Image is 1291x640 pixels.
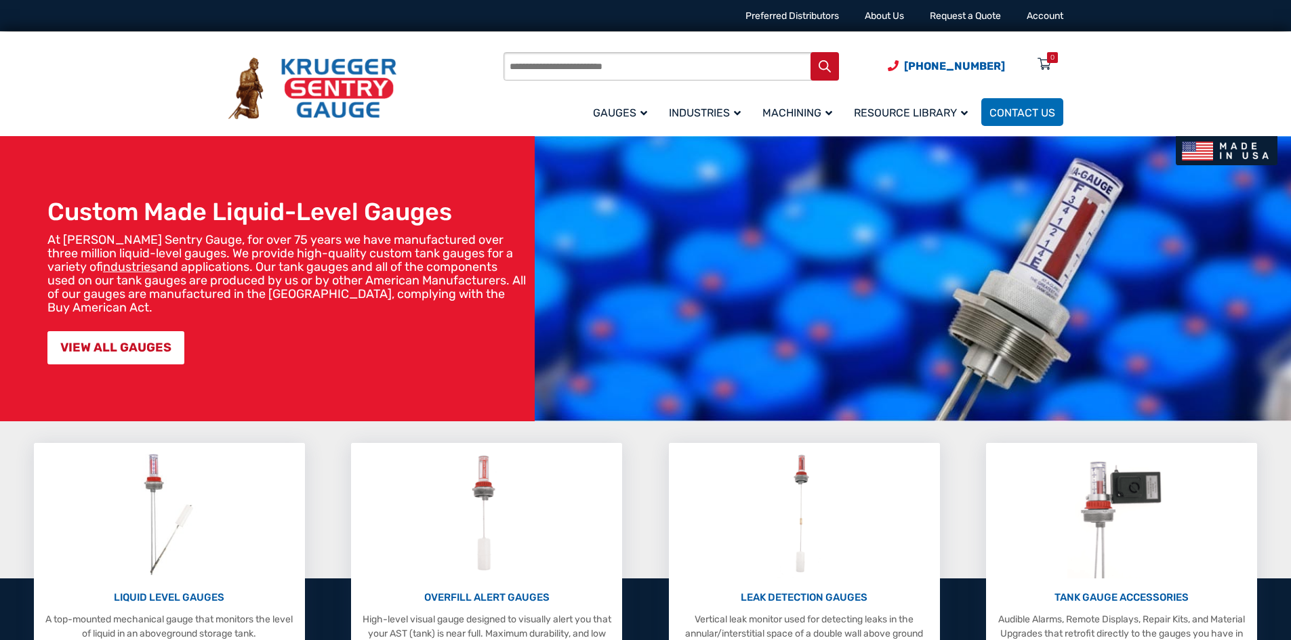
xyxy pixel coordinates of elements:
[754,96,846,128] a: Machining
[47,233,528,314] p: At [PERSON_NAME] Sentry Gauge, for over 75 years we have manufactured over three million liquid-l...
[1050,52,1054,63] div: 0
[930,10,1001,22] a: Request a Quote
[457,450,517,578] img: Overfill Alert Gauges
[133,450,205,578] img: Liquid Level Gauges
[661,96,754,128] a: Industries
[904,60,1005,72] span: [PHONE_NUMBER]
[777,450,831,578] img: Leak Detection Gauges
[1027,10,1063,22] a: Account
[762,106,832,119] span: Machining
[846,96,981,128] a: Resource Library
[47,197,528,226] h1: Custom Made Liquid-Level Gauges
[1067,450,1176,578] img: Tank Gauge Accessories
[103,259,157,274] a: industries
[888,58,1005,74] a: Phone Number (920) 434-8860
[669,106,741,119] span: Industries
[989,106,1055,119] span: Contact Us
[228,58,396,120] img: Krueger Sentry Gauge
[358,590,615,605] p: OVERFILL ALERT GAUGES
[1176,136,1277,165] img: Made In USA
[593,106,647,119] span: Gauges
[535,136,1291,421] img: bg_hero_bannerksentry
[854,106,968,119] span: Resource Library
[981,98,1063,126] a: Contact Us
[865,10,904,22] a: About Us
[993,590,1250,605] p: TANK GAUGE ACCESSORIES
[47,331,184,364] a: VIEW ALL GAUGES
[745,10,839,22] a: Preferred Distributors
[41,590,298,605] p: LIQUID LEVEL GAUGES
[585,96,661,128] a: Gauges
[676,590,933,605] p: LEAK DETECTION GAUGES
